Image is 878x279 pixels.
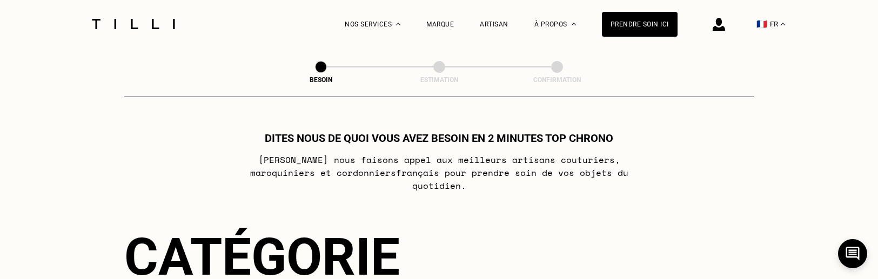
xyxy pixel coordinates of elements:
a: Marque [426,21,454,28]
img: Logo du service de couturière Tilli [88,19,179,29]
h1: Dites nous de quoi vous avez besoin en 2 minutes top chrono [265,132,613,145]
img: Menu déroulant [396,23,400,25]
a: Prendre soin ici [602,12,678,37]
a: Artisan [480,21,508,28]
img: Menu déroulant à propos [572,23,576,25]
img: icône connexion [713,18,725,31]
p: [PERSON_NAME] nous faisons appel aux meilleurs artisans couturiers , maroquiniers et cordonniers ... [225,153,653,192]
div: Estimation [385,76,493,84]
span: 🇫🇷 [756,19,767,29]
div: Confirmation [503,76,611,84]
div: Besoin [267,76,375,84]
img: menu déroulant [781,23,785,25]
